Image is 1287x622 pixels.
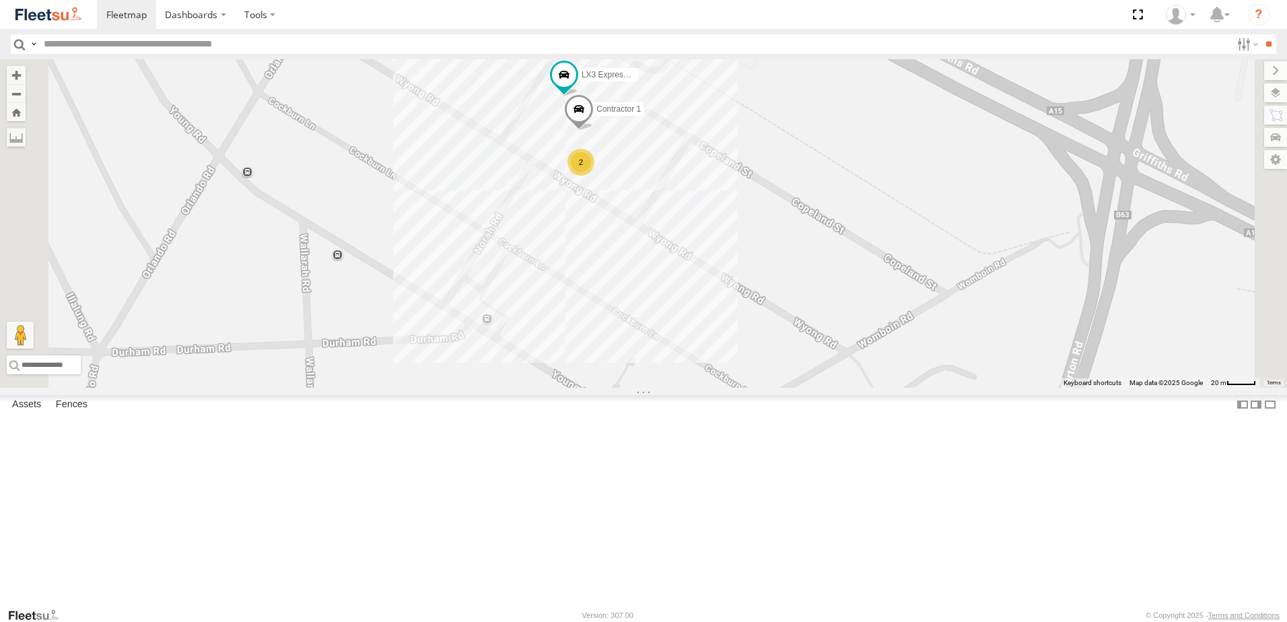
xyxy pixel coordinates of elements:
[1208,611,1280,619] a: Terms and Conditions
[1129,379,1203,386] span: Map data ©2025 Google
[567,149,594,176] div: 2
[1064,378,1121,388] button: Keyboard shortcuts
[1236,395,1249,415] label: Dock Summary Table to the Left
[49,395,94,414] label: Fences
[1207,378,1260,388] button: Map Scale: 20 m per 40 pixels
[13,5,83,24] img: fleetsu-logo-horizontal.svg
[1264,150,1287,169] label: Map Settings
[7,322,34,349] button: Drag Pegman onto the map to open Street View
[596,104,641,114] span: Contractor 1
[1267,380,1281,386] a: Terms (opens in new tab)
[7,66,26,84] button: Zoom in
[5,395,48,414] label: Assets
[7,103,26,121] button: Zoom Home
[1263,395,1277,415] label: Hide Summary Table
[28,34,39,54] label: Search Query
[1232,34,1261,54] label: Search Filter Options
[7,84,26,103] button: Zoom out
[7,609,69,622] a: Visit our Website
[1248,4,1269,26] i: ?
[1211,379,1226,386] span: 20 m
[7,128,26,147] label: Measure
[582,70,642,79] span: LX3 Express Ute
[1146,611,1280,619] div: © Copyright 2025 -
[582,611,633,619] div: Version: 307.00
[1249,395,1263,415] label: Dock Summary Table to the Right
[1161,5,1200,25] div: Matt Curtis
